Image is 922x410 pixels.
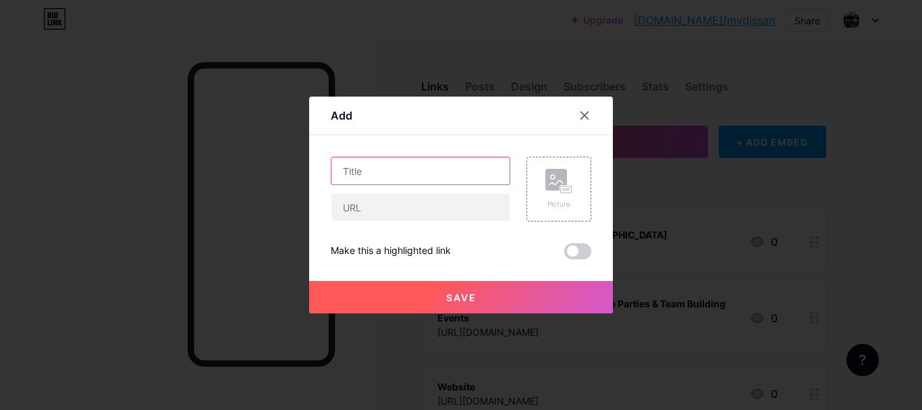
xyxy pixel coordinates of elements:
div: Make this a highlighted link [331,243,451,259]
button: Save [309,281,613,313]
span: Save [446,292,477,303]
div: Picture [545,199,572,209]
input: Title [331,157,510,184]
input: URL [331,194,510,221]
div: Add [331,107,352,124]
